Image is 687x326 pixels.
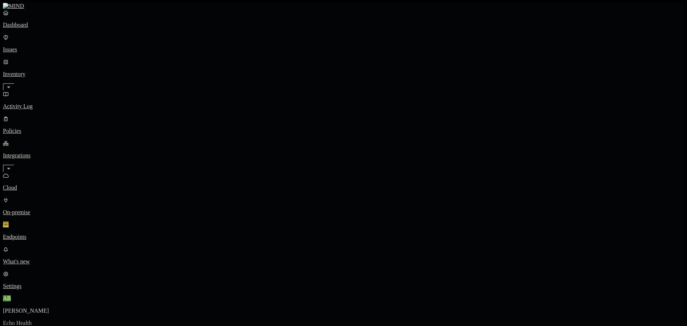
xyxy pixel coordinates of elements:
p: Activity Log [3,103,684,110]
p: Endpoints [3,234,684,240]
p: [PERSON_NAME] [3,308,684,314]
p: Policies [3,128,684,134]
a: Issues [3,34,684,53]
p: Settings [3,283,684,289]
a: Activity Log [3,91,684,110]
a: What's new [3,246,684,265]
a: MIND [3,3,684,9]
p: Cloud [3,185,684,191]
a: Cloud [3,172,684,191]
a: Inventory [3,59,684,90]
p: Inventory [3,71,684,77]
a: Policies [3,115,684,134]
p: Issues [3,46,684,53]
span: AB [3,295,11,301]
p: Dashboard [3,22,684,28]
a: Endpoints [3,221,684,240]
a: Dashboard [3,9,684,28]
a: Settings [3,271,684,289]
a: Integrations [3,140,684,171]
p: On-premise [3,209,684,216]
p: What's new [3,258,684,265]
p: Integrations [3,152,684,159]
a: On-premise [3,197,684,216]
img: MIND [3,3,24,9]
